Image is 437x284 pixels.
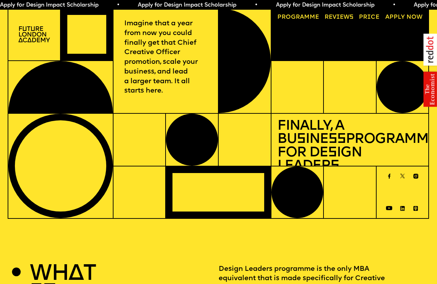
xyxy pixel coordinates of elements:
span: a [300,14,304,20]
p: Imagine that a year from now you could finally get that Chief Creative Officer promotion, scale y... [124,19,207,96]
span: ss [328,132,346,146]
span: • [254,2,257,8]
span: A [385,14,389,20]
span: s [328,146,337,160]
a: Programme [274,11,322,24]
span: s [330,159,339,173]
span: • [116,2,119,8]
h1: Finally, a Bu ine Programme for De ign Leader [277,120,422,173]
a: Apply now [382,11,425,24]
a: Price [356,11,383,24]
span: • [392,2,395,8]
a: Reviews [322,11,356,24]
span: s [297,132,305,146]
